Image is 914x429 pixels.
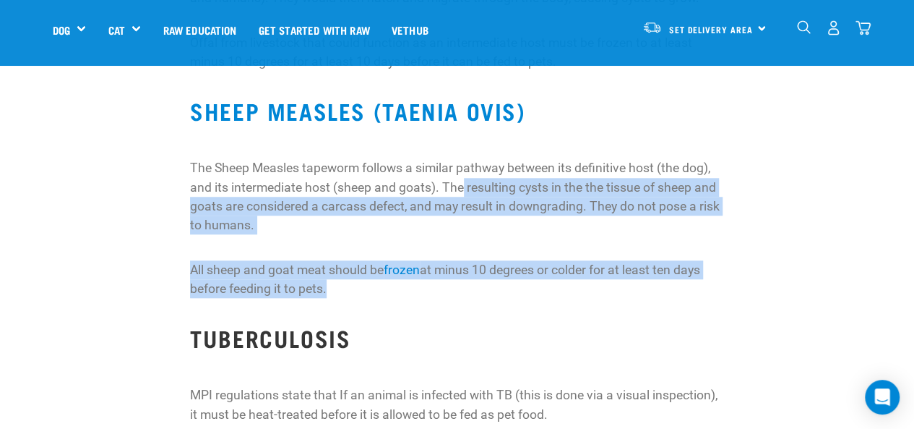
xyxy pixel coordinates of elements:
[190,386,724,424] p: MPI regulations state that If an animal is infected with TB (this is done via a visual inspection...
[190,331,350,344] strong: TUBERCULOSIS
[384,263,420,277] a: frozen
[108,22,124,38] a: Cat
[190,158,724,235] p: The Sheep Measles tapeworm follows a similar pathway between its definitive host (the dog), and i...
[855,20,871,35] img: home-icon@2x.png
[381,1,439,59] a: Vethub
[53,22,70,38] a: Dog
[797,20,811,34] img: home-icon-1@2x.png
[669,27,753,32] span: Set Delivery Area
[865,380,900,415] div: Open Intercom Messenger
[190,98,724,124] h2: SHEEP MEASLES (TAENIA OVIS)
[190,260,724,299] p: All sheep and goat meat should be at minus 10 degrees or colder for at least ten days before feed...
[248,1,381,59] a: Get started with Raw
[152,1,247,59] a: Raw Education
[826,20,841,35] img: user.png
[642,21,662,34] img: van-moving.png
